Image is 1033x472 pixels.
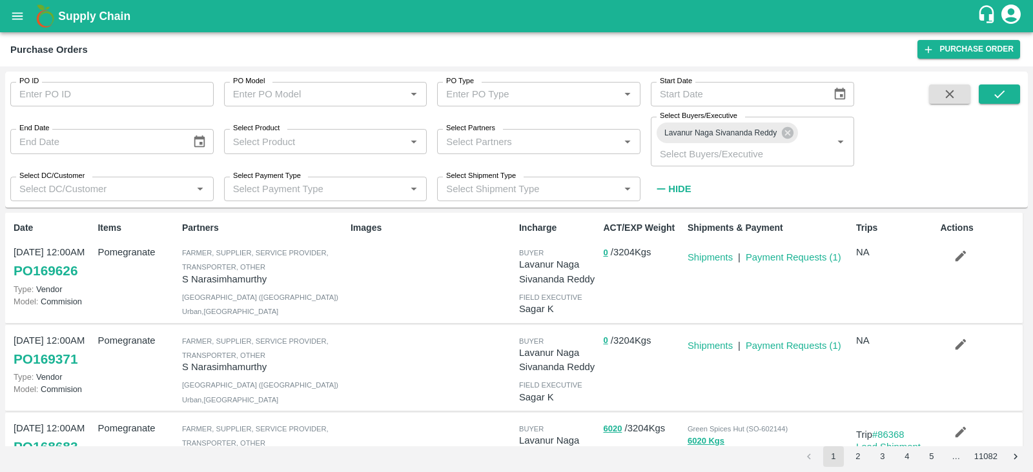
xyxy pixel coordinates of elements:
[10,82,214,106] input: Enter PO ID
[228,86,385,103] input: Enter PO Model
[603,333,608,348] button: 0
[14,221,92,235] p: Date
[619,133,636,150] button: Open
[14,295,92,308] p: Commision
[446,76,474,86] label: PO Type
[14,245,92,259] p: [DATE] 12:00AM
[182,249,329,271] span: Farmer, Supplier, Service Provider, Transporter, Other
[946,451,967,463] div: …
[14,333,92,348] p: [DATE] 12:00AM
[182,337,329,359] span: Farmer, Supplier, Service Provider, Transporter, Other
[405,181,422,197] button: Open
[657,126,784,140] span: Lavanur Naga Sivananda Reddy
[688,252,733,262] a: Shipments
[519,293,582,301] span: field executive
[1005,446,1026,467] button: Go to next page
[856,221,935,235] p: Trips
[848,446,868,467] button: Go to page 2
[14,383,92,395] p: Commision
[182,221,345,235] p: Partners
[999,3,1023,30] div: account of current user
[182,381,338,403] span: [GEOGRAPHIC_DATA] ([GEOGRAPHIC_DATA]) Urban , [GEOGRAPHIC_DATA]
[823,446,844,467] button: page 1
[797,446,1028,467] nav: pagination navigation
[856,442,921,452] a: Load Shipment
[655,145,812,162] input: Select Buyers/Executive
[19,123,49,133] label: End Date
[651,178,695,200] button: Hide
[14,384,38,394] span: Model:
[233,171,301,181] label: Select Payment Type
[688,221,851,235] p: Shipments & Payment
[519,425,544,433] span: buyer
[14,435,77,458] a: PO168683
[856,245,935,259] p: NA
[14,284,34,294] span: Type:
[14,297,38,306] span: Model:
[603,333,682,348] p: / 3204 Kgs
[856,333,935,348] p: NA
[187,130,212,154] button: Choose date
[519,381,582,389] span: field executive
[233,76,265,86] label: PO Model
[441,181,615,197] input: Select Shipment Type
[182,272,345,286] p: S Narasimhamurthy
[14,372,34,382] span: Type:
[603,221,682,235] p: ACT/EXP Weight
[405,86,422,103] button: Open
[19,171,85,181] label: Select DC/Customer
[688,434,724,449] button: 6020 Kgs
[228,133,402,150] input: Select Product
[872,429,905,440] a: #86368
[519,302,598,316] p: Sagar K
[940,221,1019,235] p: Actions
[828,82,852,106] button: Choose date
[14,283,92,295] p: Vendor
[192,181,209,197] button: Open
[519,433,598,462] p: Lavanur Naga Sivananda Reddy
[182,293,338,315] span: [GEOGRAPHIC_DATA] ([GEOGRAPHIC_DATA]) Urban , [GEOGRAPHIC_DATA]
[182,360,345,374] p: S Narasimhamurthy
[746,252,841,262] a: Payment Requests (1)
[19,76,39,86] label: PO ID
[970,446,1001,467] button: Go to page 11082
[832,133,849,150] button: Open
[182,425,329,447] span: Farmer, Supplier, Service Provider, Transporter, Other
[14,181,189,197] input: Select DC/Customer
[10,129,182,153] input: End Date
[97,245,176,259] p: Pomegranate
[897,446,917,467] button: Go to page 4
[856,428,935,442] p: Trip
[668,184,691,194] strong: Hide
[351,221,514,235] p: Images
[10,41,88,58] div: Purchase Orders
[603,246,608,261] button: 0
[603,422,622,437] button: 6020
[97,421,176,435] p: Pomegranate
[14,348,77,371] a: PO169371
[14,259,77,282] a: PO169626
[97,333,176,348] p: Pomegranate
[733,333,741,353] div: |
[519,337,544,345] span: buyer
[977,5,999,28] div: customer-support
[688,425,788,433] span: Green Spices Hut (SO-602144)
[519,249,544,257] span: buyer
[228,181,385,197] input: Select Payment Type
[446,123,495,133] label: Select Partners
[519,221,598,235] p: Incharge
[603,421,682,436] p: / 3204 Kgs
[921,446,942,467] button: Go to page 5
[519,390,598,404] p: Sagar K
[3,1,32,31] button: open drawer
[14,371,92,383] p: Vendor
[688,340,733,351] a: Shipments
[233,123,280,133] label: Select Product
[746,340,841,351] a: Payment Requests (1)
[441,133,615,150] input: Select Partners
[733,245,741,264] div: |
[32,3,58,29] img: logo
[97,221,176,235] p: Items
[651,82,823,106] input: Start Date
[519,346,598,375] p: Lavanur Naga Sivananda Reddy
